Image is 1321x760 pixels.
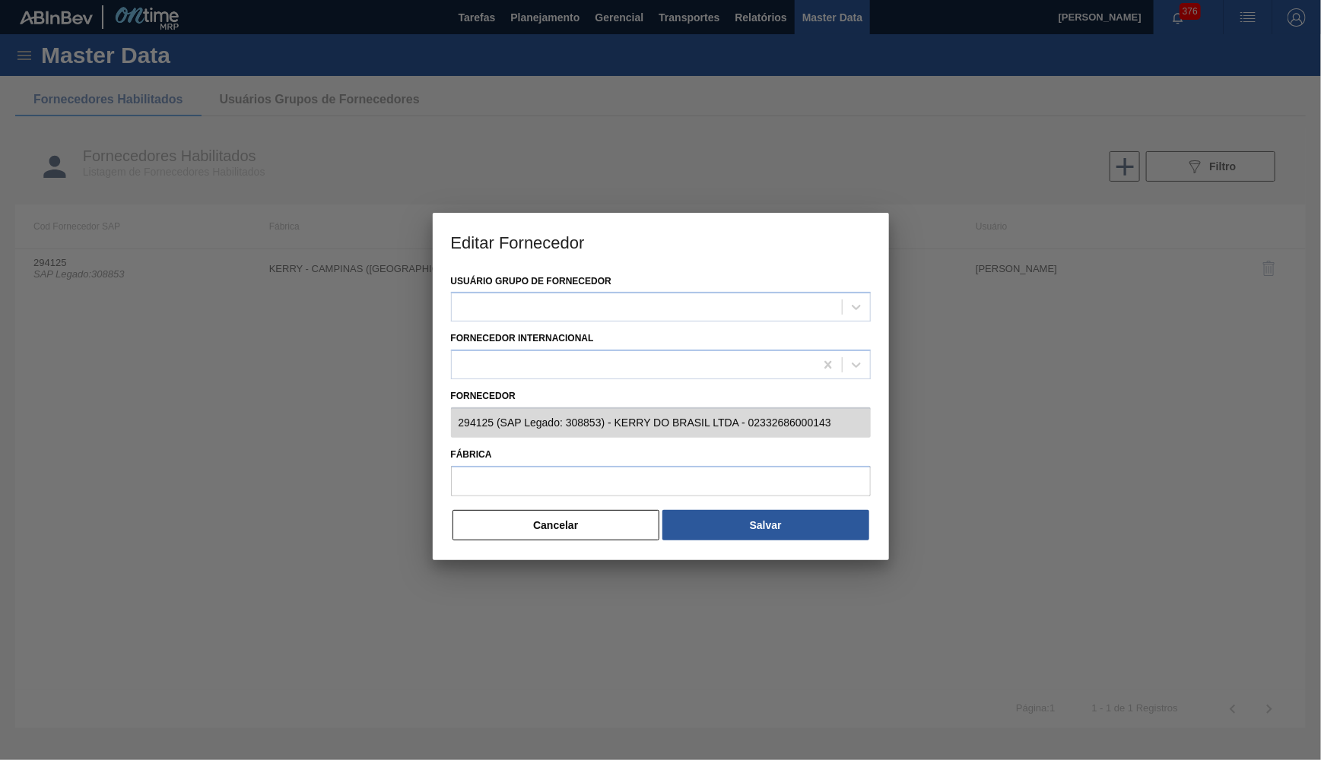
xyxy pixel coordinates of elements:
label: Fábrica [451,444,871,466]
label: Fornecedor Internacional [451,333,594,344]
h3: Editar Fornecedor [433,213,889,271]
button: Cancelar [453,510,660,540]
button: Salvar [662,510,868,540]
label: Usuário Grupo de Fornecedor [451,276,611,287]
label: Fornecedor [451,385,871,407]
